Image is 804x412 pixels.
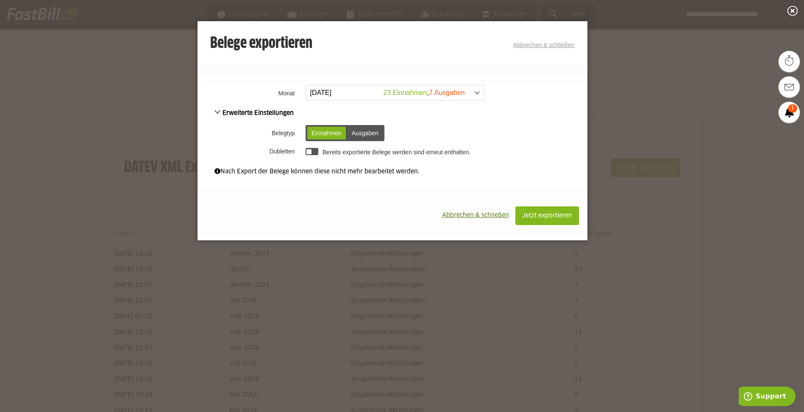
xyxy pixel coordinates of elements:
[198,82,303,104] th: Monat
[513,42,575,48] a: Abbrechen & schließen
[739,387,796,408] iframe: Öffnet ein Widget, in dem Sie weitere Informationen finden
[214,167,570,176] div: Nach Export der Belege können diese nicht mehr bearbeitet werden.
[779,102,800,123] a: 1
[348,127,383,139] div: Ausgaben
[323,149,470,156] label: Bereits exportierte Belege werden sind erneut enthalten.
[442,212,509,218] span: Abbrechen & schließen
[210,35,312,52] h3: Belege exportieren
[788,104,797,113] span: 1
[198,144,303,159] th: Dubletten
[515,206,579,225] button: Jetzt exportieren
[522,213,572,219] span: Jetzt exportieren
[436,206,515,224] button: Abbrechen & schließen
[307,127,346,139] div: Einnahmen
[198,122,303,144] th: Belegtyp
[214,110,294,116] span: Erweiterte Einstellungen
